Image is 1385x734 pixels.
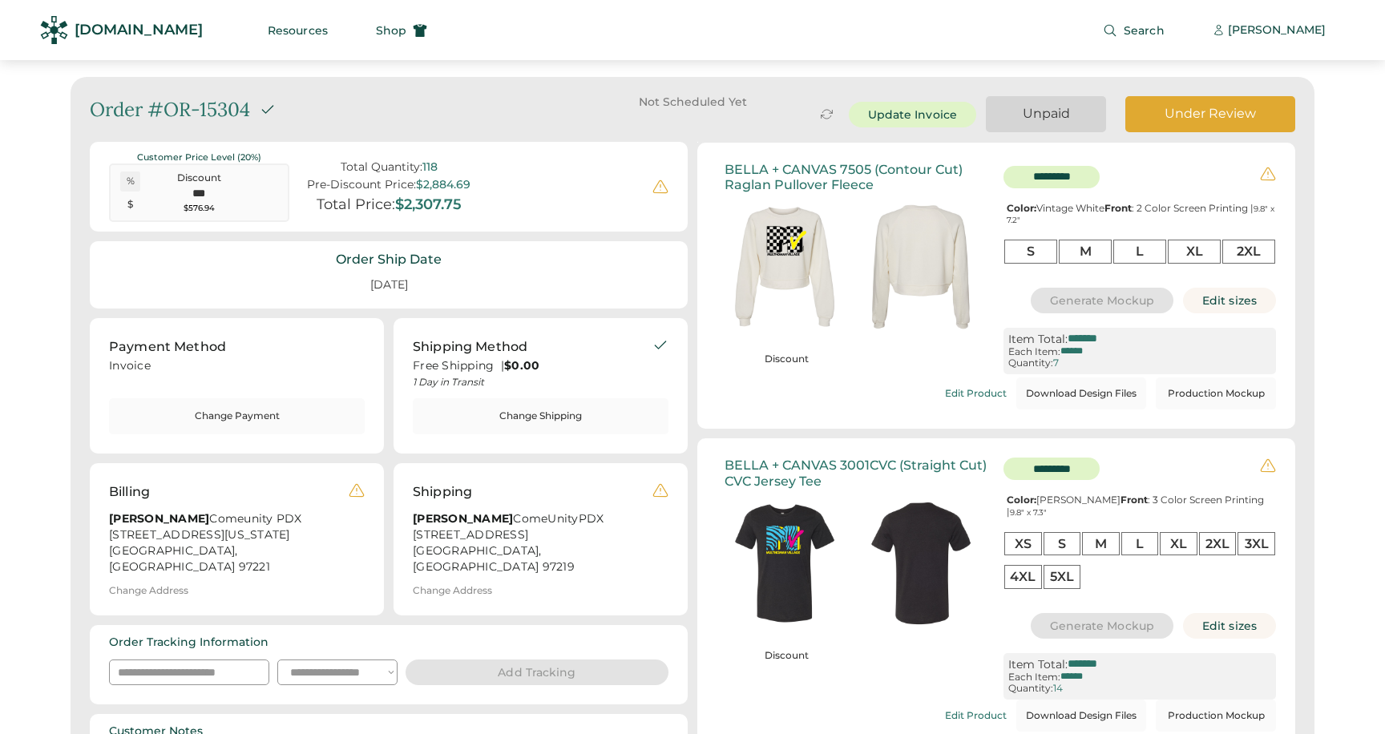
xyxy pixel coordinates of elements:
button: Update Invoice [849,102,976,127]
div: XL [1168,240,1221,263]
div: Vintage White : 2 Color Screen Printing | [1003,203,1276,226]
button: Generate Mockup [1031,288,1174,313]
div: Customer Price Level (20%) [109,151,289,163]
strong: Front [1121,494,1148,506]
div: M [1059,240,1112,263]
div: Billing [109,482,150,502]
div: 3XL [1238,532,1275,555]
div: Order Tracking Information [109,635,269,651]
button: Edit sizes [1183,613,1276,639]
div: $2,884.69 [416,178,470,192]
div: L [1121,532,1159,555]
div: M [1082,532,1120,555]
div: [DOMAIN_NAME] [75,20,203,40]
div: XL [1160,532,1197,555]
div: [PERSON_NAME] [1228,22,1326,38]
strong: [PERSON_NAME] [413,511,513,526]
div: [DATE] [351,271,427,300]
div: % [120,175,140,188]
div: Quantity: [1008,683,1053,694]
div: 5XL [1044,565,1081,588]
div: Each Item: [1008,671,1060,683]
img: generate-image [717,495,853,631]
div: Edit Product [945,388,1007,399]
div: 7 [1053,357,1059,369]
strong: Color: [1007,202,1036,214]
div: Discount [723,649,850,663]
div: Comeunity PDX [STREET_ADDRESS][US_STATE] [GEOGRAPHIC_DATA], [GEOGRAPHIC_DATA] 97221 [109,511,349,575]
div: Total Quantity: [341,160,422,174]
div: Order Ship Date [336,251,442,268]
div: 118 [422,160,438,174]
div: $576.94 [145,203,253,214]
font: 9.8" x 7.3" [1010,507,1047,518]
button: Edit sizes [1183,288,1276,313]
img: generate-image [853,199,989,335]
div: Shipping Method [413,337,527,357]
button: Change Payment [109,398,365,434]
div: XS [1004,532,1042,555]
div: Edit Product [945,710,1007,721]
strong: [PERSON_NAME] [109,511,209,526]
button: Change Shipping [413,398,668,434]
div: Change Address [413,585,492,596]
button: Search [1084,14,1184,46]
strong: Color: [1007,494,1036,506]
div: BELLA + CANVAS 3001CVC (Straight Cut) CVC Jersey Tee [725,458,989,488]
div: Total Price: [317,196,395,214]
button: Production Mockup [1156,700,1276,732]
button: Generate Mockup [1031,613,1174,639]
div: Item Total: [1008,333,1068,346]
div: Payment Method [109,337,226,357]
div: Shipping [413,482,472,502]
div: Under Review [1145,105,1276,123]
div: Invoice [109,358,365,378]
strong: Front [1104,202,1132,214]
img: Rendered Logo - Screens [40,16,68,44]
div: Unpaid [1005,105,1087,123]
div: 14 [1053,683,1063,694]
div: Change Address [109,585,188,596]
div: Quantity: [1008,357,1053,369]
div: $ [120,198,140,212]
img: generate-image [853,495,989,631]
div: S [1004,240,1057,263]
button: Add Tracking [406,659,668,685]
div: Item Total: [1008,658,1068,671]
div: Free Shipping | [413,358,652,374]
div: S [1044,532,1081,555]
div: BELLA + CANVAS 7505 (Contour Cut) Raglan Pullover Fleece [725,162,989,192]
div: Order #OR-15304 [90,96,250,123]
div: Not Scheduled Yet [592,96,793,107]
div: Discount [145,171,253,185]
div: ComeUnityPDX [STREET_ADDRESS] [GEOGRAPHIC_DATA], [GEOGRAPHIC_DATA] 97219 [413,511,652,575]
span: Shop [376,25,406,36]
button: Download Design Files [1016,377,1146,409]
button: Shop [357,14,446,46]
button: Resources [248,14,347,46]
div: $2,307.75 [395,196,462,214]
div: Pre-Discount Price: [307,178,416,192]
button: Production Mockup [1156,377,1276,409]
div: L [1113,240,1166,263]
div: Discount [723,353,850,366]
img: generate-image [717,199,853,335]
div: 4XL [1004,565,1042,588]
div: 2XL [1222,240,1275,263]
font: 9.8" x 7.2" [1007,204,1277,225]
div: 2XL [1199,532,1237,555]
div: 1 Day in Transit [413,376,652,389]
button: Download Design Files [1016,700,1146,732]
span: Search [1124,25,1165,36]
strong: $0.00 [504,358,539,373]
div: [PERSON_NAME] : 3 Color Screen Printing | [1003,494,1276,518]
div: Each Item: [1008,346,1060,357]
